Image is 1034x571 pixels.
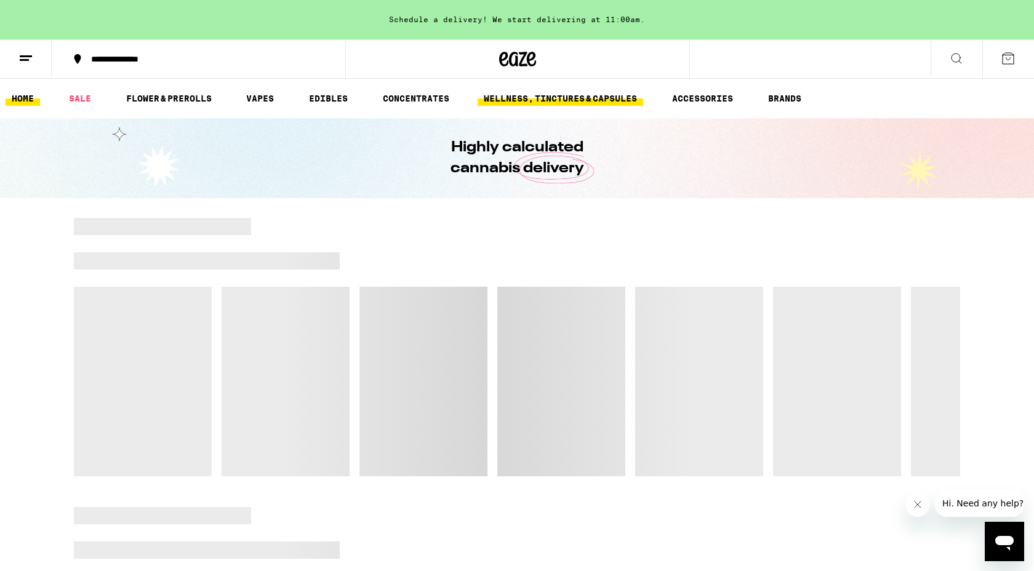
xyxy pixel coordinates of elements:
a: VAPES [240,91,280,106]
iframe: Button to launch messaging window [985,522,1024,561]
a: CONCENTRATES [377,91,455,106]
a: FLOWER & PREROLLS [120,91,218,106]
a: ACCESSORIES [666,91,739,106]
iframe: Message from company [935,490,1024,517]
a: SALE [63,91,97,106]
a: BRANDS [762,91,808,106]
h1: Highly calculated cannabis delivery [415,137,619,179]
a: HOME [6,91,40,106]
a: WELLNESS, TINCTURES & CAPSULES [478,91,643,106]
iframe: Close message [905,492,930,517]
a: EDIBLES [303,91,354,106]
